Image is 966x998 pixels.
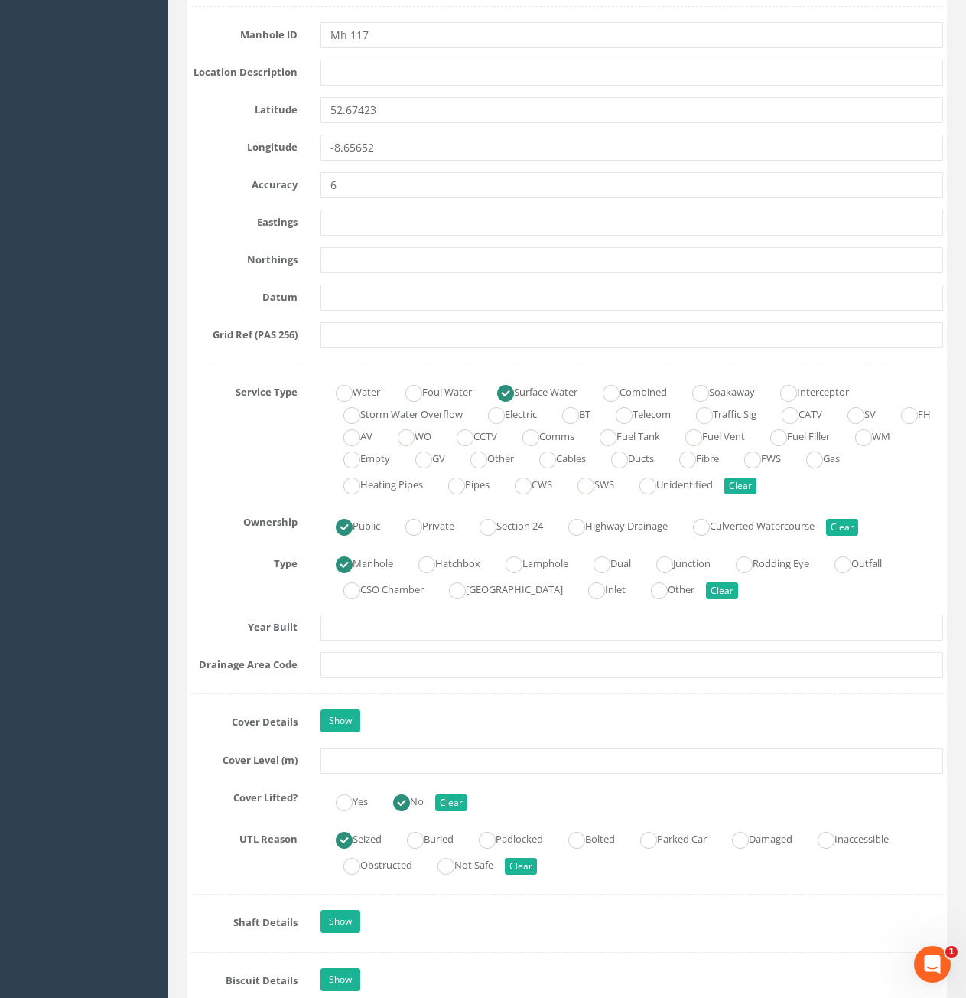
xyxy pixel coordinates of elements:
label: Inaccessible [802,827,889,849]
label: CATV [766,402,822,424]
label: Culverted Watercourse [678,514,815,536]
label: Manhole ID [180,22,309,42]
label: Comms [507,424,574,446]
label: Electric [473,402,537,424]
label: Year Built [180,615,309,634]
button: Clear [826,519,858,536]
label: Type [180,551,309,571]
label: Cover Lifted? [180,785,309,805]
label: Northings [180,247,309,267]
label: SV [832,402,876,424]
label: Ownership [180,510,309,530]
label: FWS [729,446,781,468]
label: Fuel Tank [584,424,660,446]
label: Parked Car [625,827,707,849]
label: WO [382,424,431,446]
label: Ducts [596,446,654,468]
label: [GEOGRAPHIC_DATA] [434,577,563,599]
label: Padlocked [463,827,543,849]
label: Fuel Vent [670,424,745,446]
label: Bolted [553,827,615,849]
label: Yes [320,789,368,811]
label: No [378,789,424,811]
label: CCTV [441,424,497,446]
label: BT [547,402,590,424]
label: Hatchbox [403,551,480,573]
label: Latitude [180,97,309,117]
label: Pipes [433,472,490,494]
label: Other [636,577,694,599]
button: Clear [706,582,738,599]
label: Shaft Details [180,910,309,930]
label: Rodding Eye [720,551,809,573]
label: Manhole [320,551,393,573]
label: Drainage Area Code [180,652,309,672]
label: Heating Pipes [328,472,423,494]
label: Longitude [180,135,309,155]
label: Grid Ref (PAS 256) [180,322,309,342]
label: Fuel Filler [755,424,830,446]
label: Eastings [180,210,309,230]
label: Seized [320,827,382,849]
a: Show [320,709,360,732]
label: Section 24 [464,514,543,536]
label: Cables [524,446,586,468]
label: Obstructed [328,853,412,875]
label: Cover Details [180,709,309,729]
label: Buried [392,827,454,849]
button: Clear [505,858,537,875]
label: Foul Water [390,380,472,402]
label: Inlet [573,577,626,599]
label: Lamphole [490,551,568,573]
label: Junction [641,551,711,573]
label: CSO Chamber [328,577,424,599]
label: CWS [499,472,552,494]
label: Telecom [600,402,671,424]
label: Interceptor [765,380,849,402]
label: Public [320,514,380,536]
label: Unidentified [624,472,713,494]
label: Storm Water Overflow [328,402,463,424]
label: Cover Level (m) [180,748,309,768]
button: Clear [435,794,467,811]
label: Location Description [180,60,309,80]
label: UTL Reason [180,827,309,846]
a: Show [320,910,360,933]
label: Accuracy [180,172,309,192]
label: Gas [791,446,840,468]
label: AV [328,424,372,446]
label: Private [390,514,454,536]
label: Other [455,446,514,468]
label: Water [320,380,380,402]
label: Not Safe [422,853,493,875]
label: SWS [562,472,614,494]
label: Damaged [717,827,792,849]
label: Highway Drainage [553,514,668,536]
label: Fibre [664,446,719,468]
label: Surface Water [482,380,577,402]
label: Dual [578,551,631,573]
label: FH [886,402,931,424]
label: GV [400,446,445,468]
span: 1 [945,946,958,958]
label: Traffic Sig [681,402,756,424]
iframe: Intercom live chat [914,946,951,983]
label: Empty [328,446,390,468]
label: Datum [180,285,309,305]
label: Service Type [180,380,309,400]
label: Biscuit Details [180,968,309,988]
a: Show [320,968,360,991]
label: Combined [587,380,667,402]
label: WM [840,424,890,446]
button: Clear [724,478,756,494]
label: Soakaway [677,380,755,402]
label: Outfall [819,551,882,573]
